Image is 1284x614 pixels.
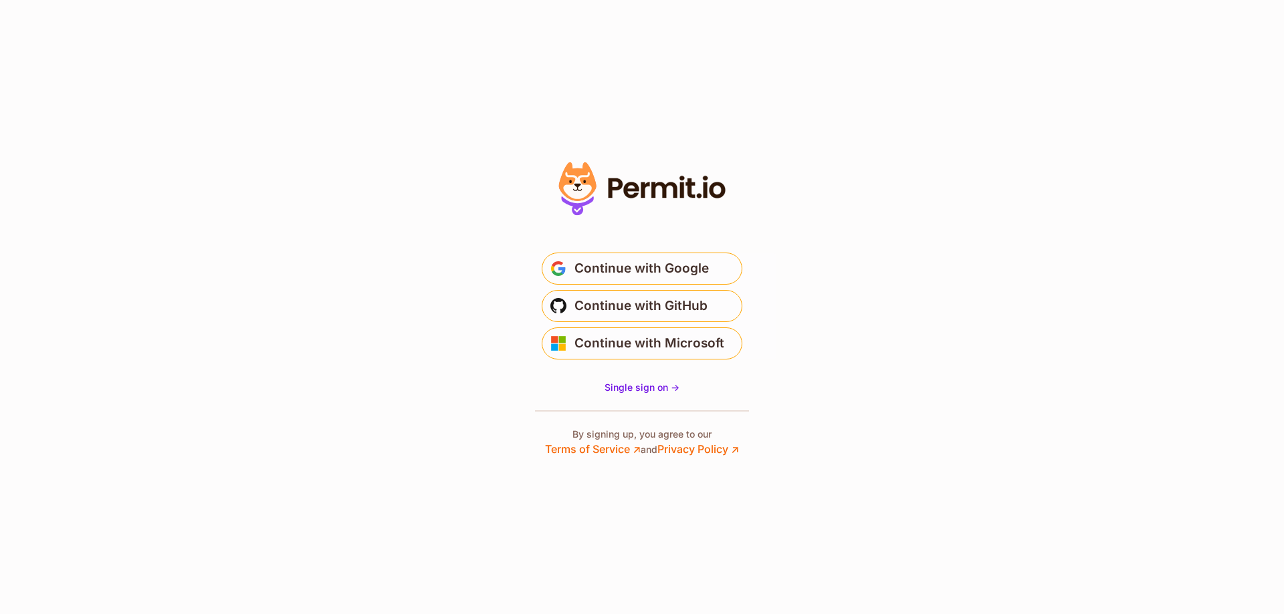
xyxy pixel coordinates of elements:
span: Continue with Microsoft [574,333,724,354]
a: Privacy Policy ↗ [657,442,739,456]
button: Continue with Microsoft [542,327,742,359]
p: By signing up, you agree to our and [545,428,739,457]
a: Terms of Service ↗ [545,442,641,456]
span: Single sign on -> [605,381,679,393]
button: Continue with GitHub [542,290,742,322]
a: Single sign on -> [605,381,679,394]
span: Continue with Google [574,258,709,279]
button: Continue with Google [542,253,742,285]
span: Continue with GitHub [574,295,708,317]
